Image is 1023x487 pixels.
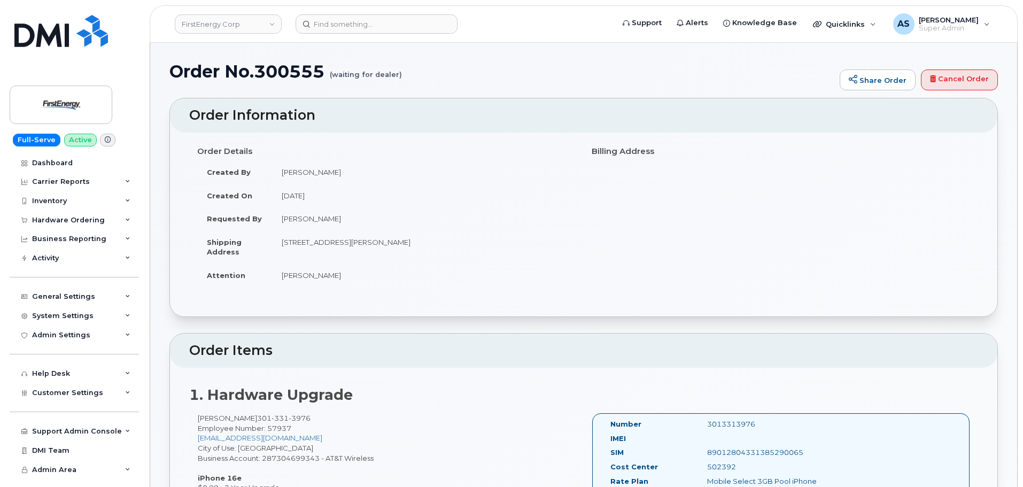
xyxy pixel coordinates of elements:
a: [EMAIL_ADDRESS][DOMAIN_NAME] [198,434,322,442]
strong: iPhone 16e [198,474,242,482]
label: Number [610,419,641,429]
span: 301 [257,414,311,422]
span: Employee Number: 57937 [198,424,291,432]
td: [STREET_ADDRESS][PERSON_NAME] [272,230,576,264]
strong: 1. Hardware Upgrade [189,386,353,404]
span: 331 [272,414,289,422]
h4: Order Details [197,147,576,156]
h4: Billing Address [592,147,970,156]
div: 89012804331385290065 [699,447,835,458]
span: 3976 [289,414,311,422]
td: [DATE] [272,184,576,207]
strong: Created On [207,191,252,200]
label: IMEI [610,434,626,444]
h2: Order Information [189,108,978,123]
label: Rate Plan [610,476,648,486]
a: Cancel Order [921,69,998,91]
small: (waiting for dealer) [330,62,402,79]
strong: Created By [207,168,251,176]
h1: Order No.300555 [169,62,834,81]
label: SIM [610,447,624,458]
strong: Shipping Address [207,238,242,257]
td: [PERSON_NAME] [272,207,576,230]
a: Share Order [840,69,916,91]
h2: Order Items [189,343,978,358]
label: Cost Center [610,462,658,472]
strong: Requested By [207,214,262,223]
div: 502392 [699,462,835,472]
iframe: Messenger Launcher [976,440,1015,479]
strong: Attention [207,271,245,280]
td: [PERSON_NAME] [272,160,576,184]
div: 3013313976 [699,419,835,429]
td: [PERSON_NAME] [272,264,576,287]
